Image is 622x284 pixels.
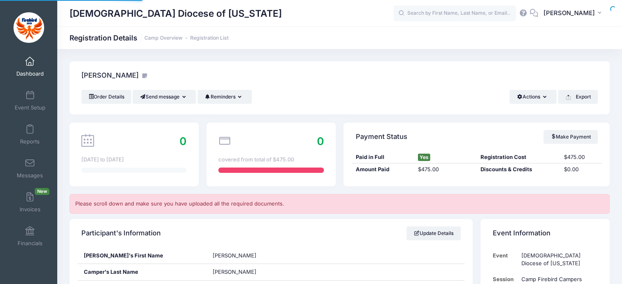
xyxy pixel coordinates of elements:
[132,90,196,104] button: Send message
[560,153,602,161] div: $475.00
[11,86,49,115] a: Event Setup
[356,125,407,148] h4: Payment Status
[477,153,560,161] div: Registration Cost
[493,221,550,245] h4: Event Information
[213,252,256,259] span: [PERSON_NAME]
[35,188,49,195] span: New
[493,248,518,272] td: Event
[477,165,560,174] div: Discounts & Credits
[20,138,40,145] span: Reports
[81,221,161,245] h4: Participant's Information
[18,240,43,247] span: Financials
[218,156,323,164] div: covered from total of $475.00
[180,135,186,148] span: 0
[213,268,256,275] span: [PERSON_NAME]
[13,12,44,43] img: Episcopal Diocese of Missouri
[317,135,324,148] span: 0
[20,206,40,213] span: Invoices
[198,90,252,104] button: Reminders
[510,90,557,104] button: Actions
[543,9,595,18] span: [PERSON_NAME]
[78,264,207,280] div: Camper's Last Name
[11,120,49,149] a: Reports
[190,35,229,41] a: Registration List
[352,153,414,161] div: Paid in Full
[517,248,597,272] td: [DEMOGRAPHIC_DATA] Diocese of [US_STATE]
[11,222,49,250] a: Financials
[11,52,49,81] a: Dashboard
[352,165,414,174] div: Amount Paid
[81,90,131,104] a: Order Details
[144,35,182,41] a: Camp Overview
[78,248,207,264] div: [PERSON_NAME]'s First Name
[70,34,229,42] h1: Registration Details
[11,154,49,183] a: Messages
[414,165,477,174] div: $475.00
[558,90,598,104] button: Export
[406,226,461,240] a: Update Details
[543,130,598,144] a: Make Payment
[560,165,602,174] div: $0.00
[11,188,49,217] a: InvoicesNew
[538,4,610,23] button: [PERSON_NAME]
[17,172,43,179] span: Messages
[70,194,610,214] div: Please scroll down and make sure you have uploaded all the required documents.
[70,4,282,23] h1: [DEMOGRAPHIC_DATA] Diocese of [US_STATE]
[418,154,430,161] span: Yes
[81,64,148,87] h4: [PERSON_NAME]
[15,104,45,111] span: Event Setup
[393,5,516,22] input: Search by First Name, Last Name, or Email...
[16,70,44,77] span: Dashboard
[81,156,186,164] div: [DATE] to [DATE]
